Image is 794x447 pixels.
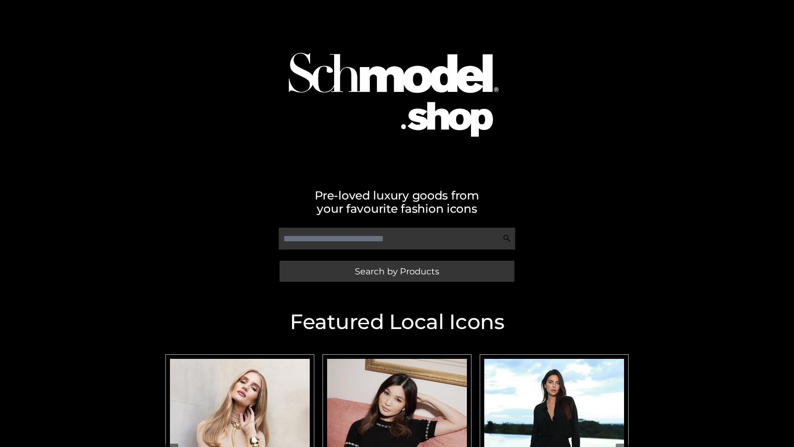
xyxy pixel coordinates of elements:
img: Search Icon [503,234,511,243]
a: Search by Products [280,261,514,282]
h2: Pre-loved luxury goods from your favourite fashion icons [161,189,633,215]
h2: Featured Local Icons​ [161,312,633,332]
span: Search by Products [355,267,439,276]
